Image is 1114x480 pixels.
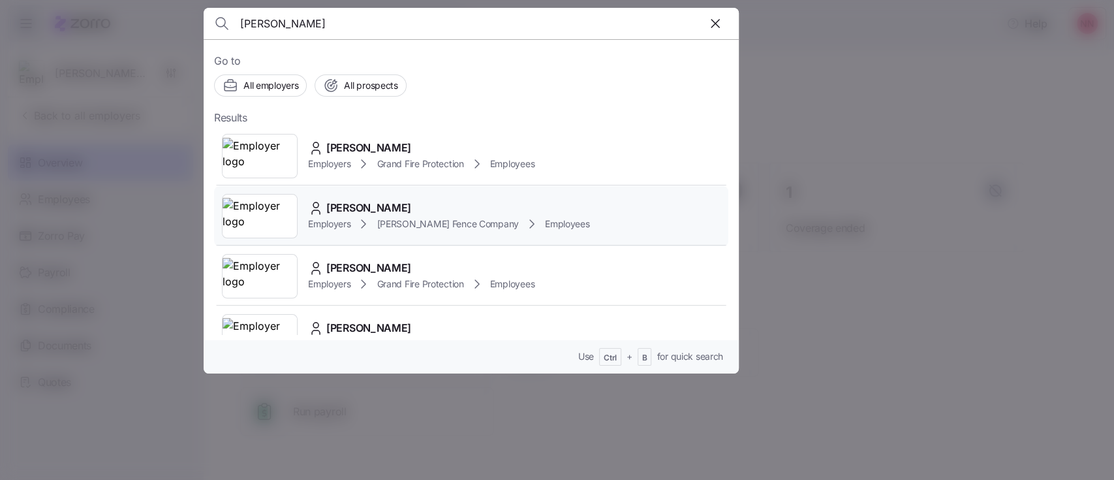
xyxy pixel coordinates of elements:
[214,53,728,69] span: Go to
[642,353,647,364] span: B
[214,110,247,126] span: Results
[326,320,411,336] span: [PERSON_NAME]
[344,79,397,92] span: All prospects
[308,157,350,170] span: Employers
[315,74,406,97] button: All prospects
[377,278,463,291] span: Grand Fire Protection
[657,350,723,363] span: for quick search
[223,198,297,234] img: Employer logo
[578,350,594,363] span: Use
[377,157,463,170] span: Grand Fire Protection
[627,350,632,363] span: +
[326,140,411,156] span: [PERSON_NAME]
[490,278,534,291] span: Employees
[308,278,350,291] span: Employers
[604,353,617,364] span: Ctrl
[545,217,589,231] span: Employees
[308,217,350,231] span: Employers
[214,74,307,97] button: All employers
[223,258,297,295] img: Employer logo
[223,318,297,355] img: Employer logo
[326,260,411,276] span: [PERSON_NAME]
[243,79,298,92] span: All employers
[490,157,534,170] span: Employees
[377,217,518,231] span: [PERSON_NAME] Fence Company
[223,138,297,174] img: Employer logo
[326,200,411,216] span: [PERSON_NAME]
